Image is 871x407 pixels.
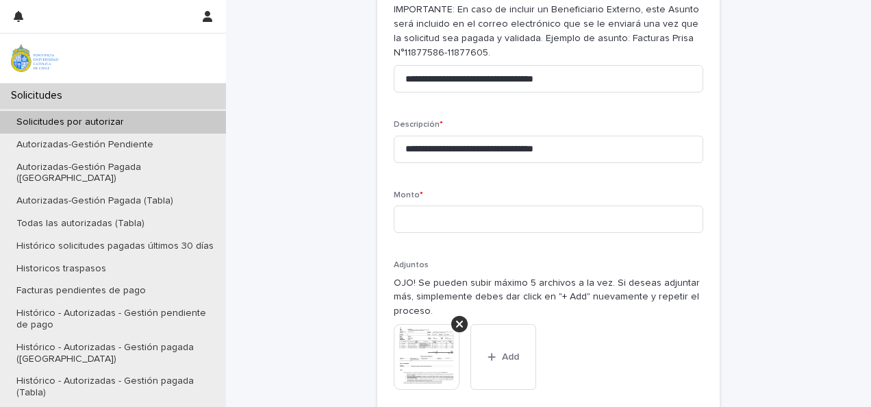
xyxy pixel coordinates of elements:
img: iqsleoUpQLaG7yz5l0jK [11,45,58,72]
p: Historicos traspasos [5,263,117,275]
p: Histórico - Autorizadas - Gestión pendiente de pago [5,308,226,331]
p: Solicitudes por autorizar [5,116,135,128]
span: Descripción [394,121,443,129]
span: Adjuntos [394,261,429,269]
p: Solicitudes [5,89,73,102]
p: Autorizadas-Gestión Pagada ([GEOGRAPHIC_DATA]) [5,162,226,185]
span: Monto [394,191,423,199]
p: Facturas pendientes de pago [5,285,157,297]
span: Add [502,352,519,362]
p: Histórico - Autorizadas - Gestión pagada (Tabla) [5,375,226,399]
p: Autorizadas-Gestión Pendiente [5,139,164,151]
p: Autorizadas-Gestión Pagada (Tabla) [5,195,184,207]
p: Todas las autorizadas (Tabla) [5,218,155,230]
p: Histórico solicitudes pagadas últimos 30 días [5,241,225,252]
p: OJO! Se pueden subir máximo 5 archivos a la vez. Si deseas adjuntar más, simplemente debes dar cl... [394,276,703,319]
button: Add [470,324,536,390]
p: Histórico - Autorizadas - Gestión pagada ([GEOGRAPHIC_DATA]) [5,342,226,365]
p: IMPORTANTE: En caso de incluir un Beneficiario Externo, este Asunto será incluido en el correo el... [394,3,703,60]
